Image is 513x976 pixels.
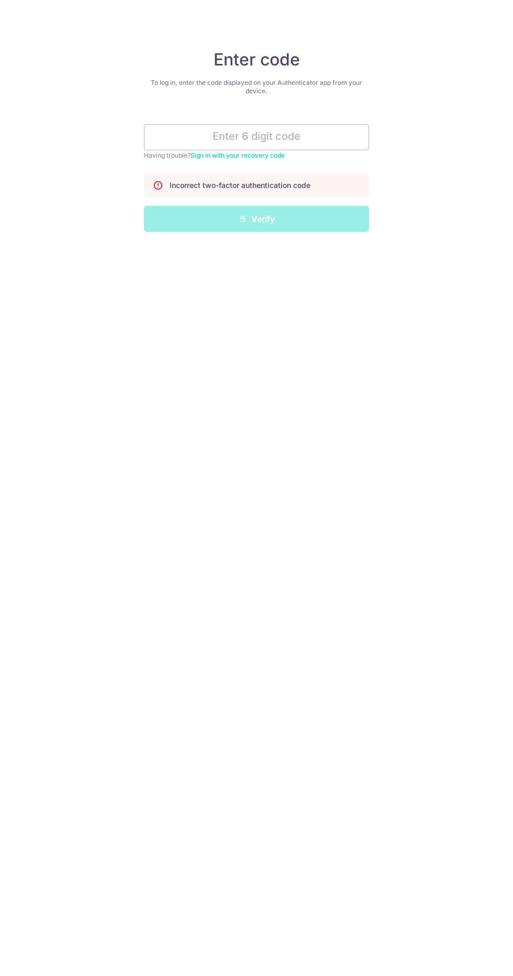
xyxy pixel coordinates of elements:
p: Incorrect two-factor authentication code [170,180,310,191]
input: Enter 6 digit code [144,124,369,150]
div: Having trouble? [144,150,369,161]
a: Sign in with your recovery code [191,151,285,159]
h4: Enter code [144,49,369,70]
div: To log in, enter the code displayed on your Authenticator app from your device. [144,79,369,95]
